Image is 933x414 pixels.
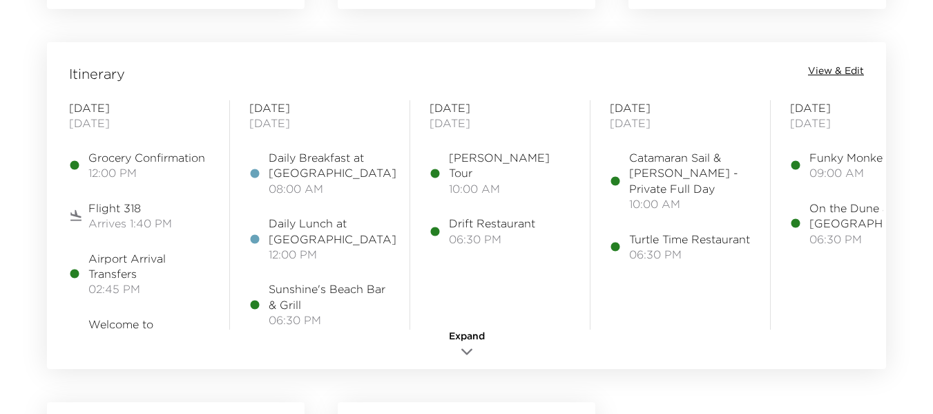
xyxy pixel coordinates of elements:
span: 09:00 AM [809,165,921,180]
span: Grocery Confirmation [88,150,205,165]
span: 06:30 PM [629,247,750,262]
span: [DATE] [790,115,931,131]
span: Itinerary [69,64,125,84]
span: 02:45 PM [88,281,210,297]
span: Catamaran Sail & [PERSON_NAME] -Private Full Day [629,150,751,196]
span: Turtle Time Restaurant [629,232,750,247]
button: View & Edit [808,64,864,78]
span: [DATE] [610,115,751,131]
span: [DATE] [790,100,931,115]
span: Sunshine's Beach Bar & Grill [269,281,390,312]
span: [DATE] [249,100,390,115]
span: 06:30 PM [269,312,390,328]
span: Airport Arrival Transfers [88,251,210,282]
span: Drift Restaurant [449,216,535,231]
span: [DATE] [69,115,210,131]
span: 12:00 PM [269,247,396,262]
button: Expand [432,330,501,362]
span: 06:30 PM [449,232,535,247]
span: Welcome to [GEOGRAPHIC_DATA] [88,317,216,348]
span: Daily Breakfast at [GEOGRAPHIC_DATA] [269,150,396,181]
span: Expand [449,330,485,344]
span: 08:00 AM [269,181,396,196]
span: 10:00 AM [449,181,570,196]
span: [DATE] [249,115,390,131]
span: [DATE] [69,100,210,115]
span: Daily Lunch at [GEOGRAPHIC_DATA] [269,216,396,247]
span: [DATE] [430,115,570,131]
span: Funky Monkey Tours [809,150,921,165]
span: [DATE] [610,100,751,115]
span: 12:00 PM [88,165,205,180]
span: Arrives 1:40 PM [88,216,172,231]
span: [PERSON_NAME] Tour [449,150,570,181]
span: 10:00 AM [629,196,751,211]
span: Flight 318 [88,200,172,216]
span: [DATE] [430,100,570,115]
